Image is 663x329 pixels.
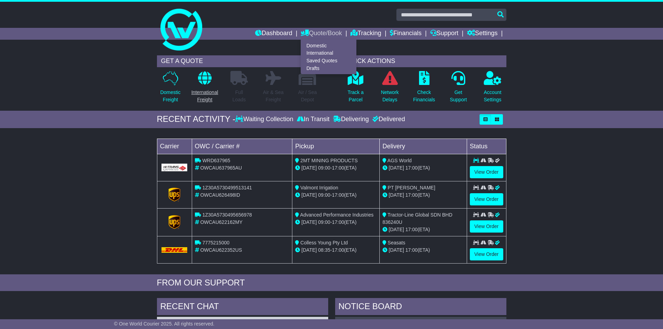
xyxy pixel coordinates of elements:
a: International [301,49,356,57]
span: [DATE] [301,192,317,198]
a: AccountSettings [483,71,502,107]
span: Valmont Irrigation [300,185,338,190]
span: 1Z30A5730495656978 [202,212,252,218]
p: International Freight [191,89,218,103]
p: Account Settings [484,89,502,103]
span: WRD637965 [202,158,230,163]
span: 09:00 [318,219,330,225]
span: OWCAU622352US [200,247,242,253]
a: View Order [470,193,503,205]
span: [DATE] [301,165,317,171]
a: Drafts [301,64,356,72]
p: Get Support [450,89,467,103]
a: DomesticFreight [160,71,181,107]
a: Saved Quotes [301,57,356,65]
td: Carrier [157,139,192,154]
span: [DATE] [389,192,404,198]
span: 17:00 [332,192,344,198]
span: Seasats [388,240,405,245]
span: OWCAU622162MY [200,219,242,225]
div: Delivering [331,116,371,123]
div: GET A QUOTE [157,55,321,67]
span: AGS World [387,158,412,163]
span: Colless Young Pty Ltd [300,240,348,245]
td: Delivery [379,139,467,154]
div: (ETA) [382,226,464,233]
a: CheckFinancials [413,71,435,107]
span: [DATE] [389,247,404,253]
div: Delivered [371,116,405,123]
img: GetCarrierServiceLogo [161,164,188,171]
a: Quote/Book [301,28,342,40]
span: 17:00 [405,165,418,171]
span: 17:00 [405,247,418,253]
img: GetCarrierServiceLogo [168,215,180,229]
div: (ETA) [382,164,464,172]
span: 17:00 [405,192,418,198]
td: Pickup [292,139,380,154]
span: 17:00 [332,247,344,253]
div: RECENT CHAT [157,298,328,317]
div: In Transit [295,116,331,123]
a: Dashboard [255,28,292,40]
span: 08:35 [318,247,330,253]
span: [DATE] [301,219,317,225]
p: Check Financials [413,89,435,103]
div: RECENT ACTIVITY - [157,114,236,124]
p: Air / Sea Depot [298,89,317,103]
span: [DATE] [389,227,404,232]
span: 17:00 [332,219,344,225]
div: NOTICE BOARD [335,298,506,317]
span: 17:00 [332,165,344,171]
span: 09:00 [318,165,330,171]
span: OWCAU637965AU [200,165,242,171]
p: Air & Sea Freight [263,89,284,103]
a: Settings [467,28,498,40]
div: Waiting Collection [235,116,295,123]
a: View Order [470,248,503,260]
p: Domestic Freight [160,89,180,103]
img: GetCarrierServiceLogo [168,188,180,202]
p: Full Loads [230,89,248,103]
span: 7775215000 [202,240,229,245]
span: 1Z30A5730499513141 [202,185,252,190]
a: Support [430,28,458,40]
div: - (ETA) [295,219,377,226]
span: 2MT MINING PRODUCTS [300,158,358,163]
a: Tracking [350,28,381,40]
span: [DATE] [389,165,404,171]
a: View Order [470,166,503,178]
p: Network Delays [381,89,398,103]
div: - (ETA) [295,164,377,172]
a: Domestic [301,42,356,49]
span: 09:00 [318,192,330,198]
a: Financials [390,28,421,40]
div: (ETA) [382,246,464,254]
span: Tractor-Line Global SDN BHD 836240U [382,212,452,225]
span: [DATE] [301,247,317,253]
div: - (ETA) [295,246,377,254]
a: InternationalFreight [191,71,219,107]
a: View Order [470,220,503,233]
p: Track a Parcel [348,89,364,103]
a: NetworkDelays [380,71,399,107]
div: - (ETA) [295,191,377,199]
div: FROM OUR SUPPORT [157,278,506,288]
span: © One World Courier 2025. All rights reserved. [114,321,215,327]
td: Status [467,139,506,154]
div: Quote/Book [301,40,356,74]
a: GetSupport [449,71,467,107]
span: PT [PERSON_NAME] [388,185,435,190]
div: QUICK ACTIONS [342,55,506,67]
a: Track aParcel [347,71,364,107]
img: DHL.png [161,247,188,253]
span: 17:00 [405,227,418,232]
div: (ETA) [382,191,464,199]
span: Advanced Performance Industries [300,212,373,218]
td: OWC / Carrier # [192,139,292,154]
span: OWCAU626498ID [200,192,240,198]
